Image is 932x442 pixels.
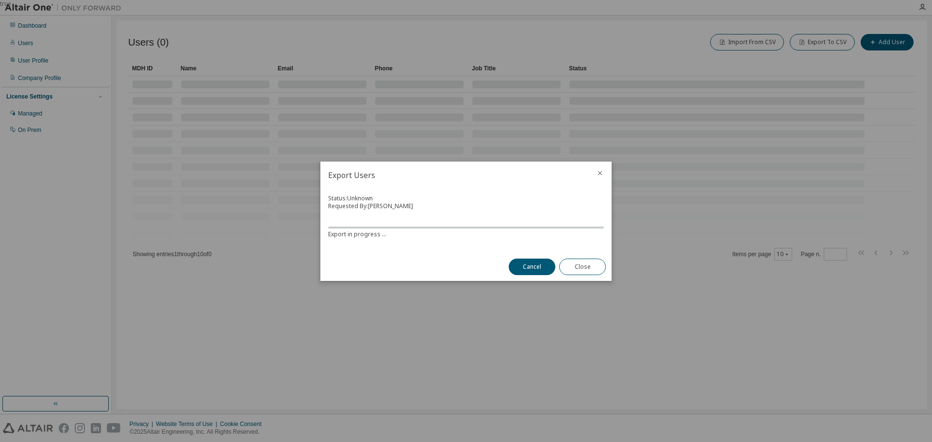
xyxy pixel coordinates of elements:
[509,259,555,275] button: Cancel
[320,162,588,189] h2: Export Users
[559,259,606,275] button: Close
[328,195,604,241] div: Status: Unknown Requested By: [PERSON_NAME]
[596,169,604,177] button: close
[328,230,604,238] div: Export in progress ...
